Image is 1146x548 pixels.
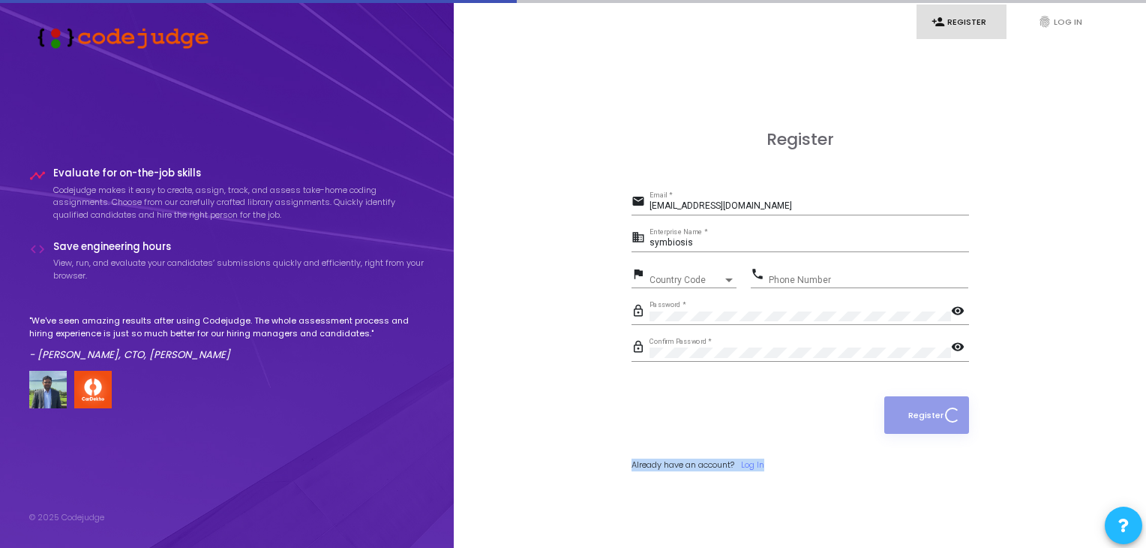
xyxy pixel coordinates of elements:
button: Register [884,396,968,434]
input: Email [649,201,969,212]
a: fingerprintLog In [1023,5,1113,40]
mat-icon: email [631,194,649,212]
h4: Evaluate for on-the-job skills [53,167,425,179]
img: user image [29,371,67,408]
i: code [29,241,46,257]
mat-icon: lock_outline [631,303,649,321]
i: fingerprint [1038,15,1051,29]
span: Already have an account? [631,459,734,471]
mat-icon: phone [751,266,769,285]
i: person_add [931,15,945,29]
img: company-logo [74,371,112,408]
p: "We've seen amazing results after using Codejudge. The whole assessment process and hiring experi... [29,315,425,339]
span: Country Code [649,276,723,285]
mat-icon: lock_outline [631,339,649,357]
mat-icon: visibility [951,303,969,321]
p: View, run, and evaluate your candidates’ submissions quickly and efficiently, right from your bro... [53,257,425,282]
mat-icon: flag [631,266,649,285]
em: - [PERSON_NAME], CTO, [PERSON_NAME] [29,348,230,362]
h4: Save engineering hours [53,241,425,253]
input: Enterprise Name [649,238,969,248]
mat-icon: business [631,230,649,248]
i: timeline [29,167,46,184]
h3: Register [631,130,969,149]
mat-icon: visibility [951,339,969,357]
p: Codejudge makes it easy to create, assign, track, and assess take-home coding assignments. Choose... [53,184,425,221]
a: person_addRegister [916,5,1006,40]
div: © 2025 Codejudge [29,511,104,524]
a: Log In [741,459,764,471]
input: Phone Number [769,275,968,285]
